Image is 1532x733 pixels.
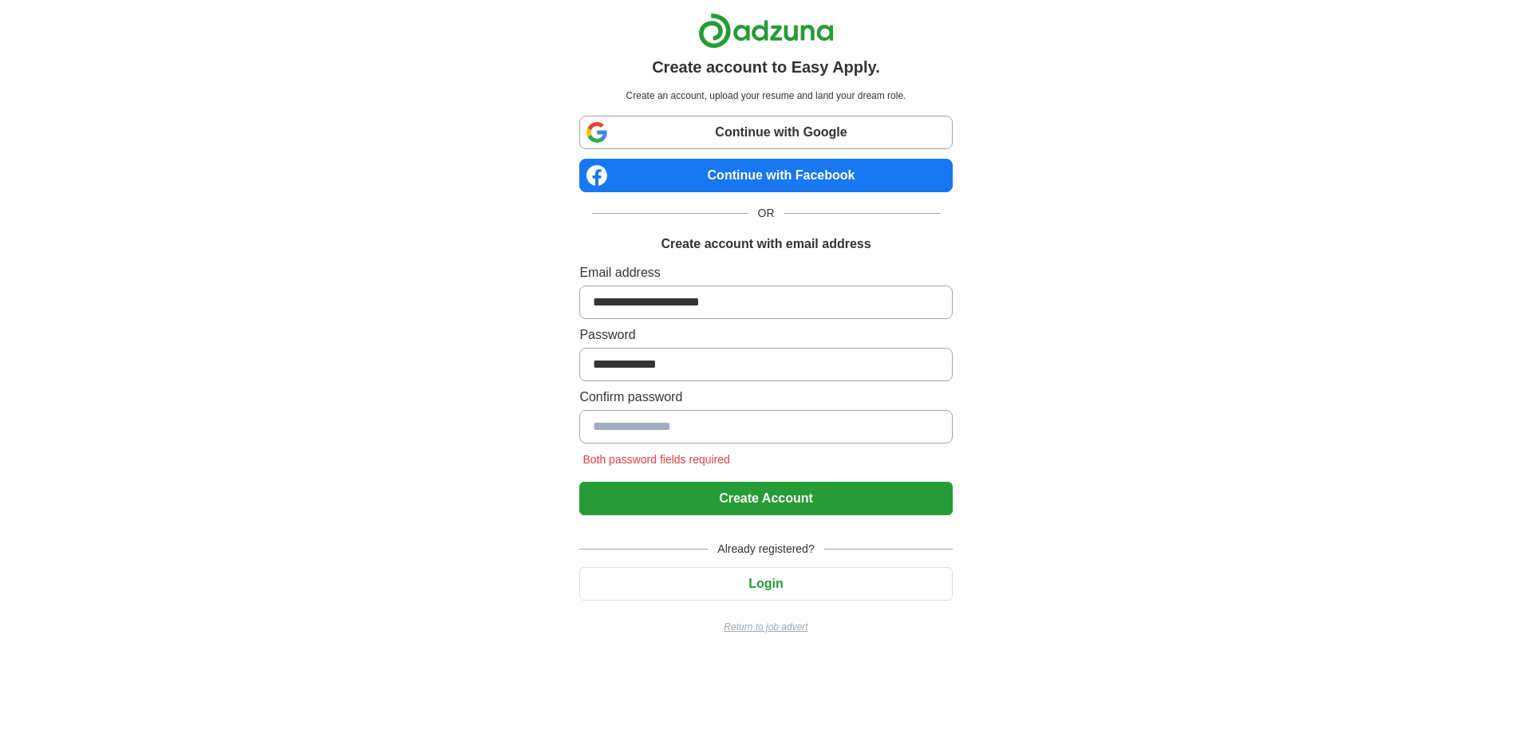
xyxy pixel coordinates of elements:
h1: Create account with email address [661,234,871,254]
img: Adzuna logo [698,13,834,49]
p: Create an account, upload your resume and land your dream role. [582,89,949,103]
span: OR [748,205,784,222]
button: Login [579,567,952,601]
label: Password [579,325,952,345]
span: Already registered? [708,541,823,558]
span: Both password fields required [579,453,732,466]
a: Continue with Google [579,116,952,149]
a: Return to job advert [579,620,952,634]
h1: Create account to Easy Apply. [652,55,880,79]
a: Login [579,577,952,590]
label: Email address [579,263,952,282]
label: Confirm password [579,388,952,407]
button: Create Account [579,482,952,515]
a: Continue with Facebook [579,159,952,192]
